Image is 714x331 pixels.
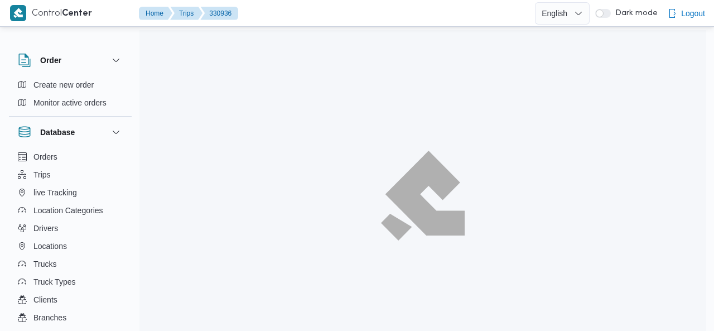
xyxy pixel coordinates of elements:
[387,157,459,233] img: ILLA Logo
[33,78,94,92] span: Create new order
[13,184,127,202] button: live Tracking
[13,166,127,184] button: Trips
[62,9,92,18] b: Center
[33,168,51,181] span: Trips
[13,94,127,112] button: Monitor active orders
[18,126,123,139] button: Database
[33,311,66,324] span: Branches
[139,7,172,20] button: Home
[9,76,132,116] div: Order
[13,148,127,166] button: Orders
[663,2,710,25] button: Logout
[40,54,61,67] h3: Order
[33,275,75,289] span: Truck Types
[13,202,127,219] button: Location Categories
[18,54,123,67] button: Order
[33,239,67,253] span: Locations
[33,222,58,235] span: Drivers
[611,9,658,18] span: Dark mode
[170,7,202,20] button: Trips
[13,291,127,309] button: Clients
[13,237,127,255] button: Locations
[40,126,75,139] h3: Database
[33,150,57,164] span: Orders
[13,219,127,237] button: Drivers
[33,257,56,271] span: Trucks
[13,309,127,327] button: Branches
[13,76,127,94] button: Create new order
[33,96,107,109] span: Monitor active orders
[33,204,103,217] span: Location Categories
[13,255,127,273] button: Trucks
[13,273,127,291] button: Truck Types
[10,5,26,21] img: X8yXhbKr1z7QwAAAABJRU5ErkJggg==
[200,7,238,20] button: 330936
[681,7,705,20] span: Logout
[33,186,77,199] span: live Tracking
[33,293,57,306] span: Clients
